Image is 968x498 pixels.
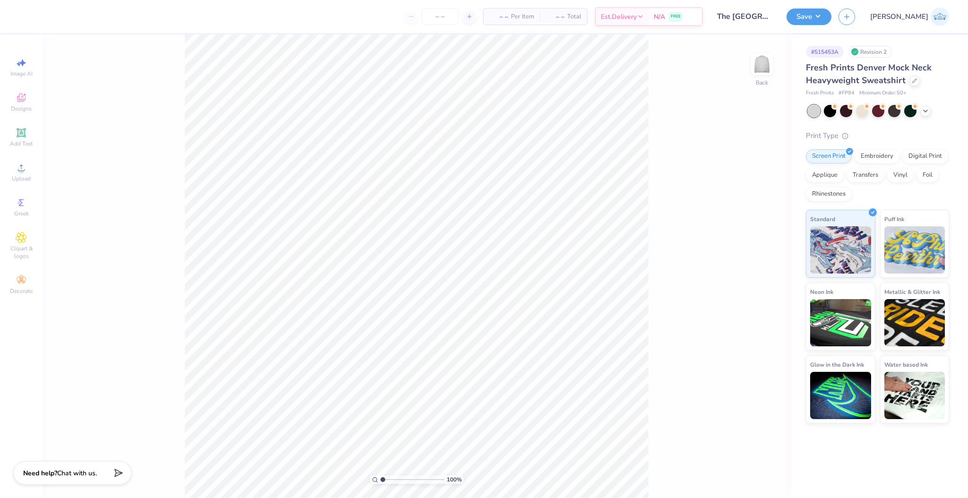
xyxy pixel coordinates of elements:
strong: Need help? [23,469,57,478]
span: – – [489,12,508,22]
div: Print Type [806,130,949,141]
span: Image AI [10,70,33,77]
span: Per Item [511,12,534,22]
img: Josephine Amber Orros [931,8,949,26]
span: Decorate [10,287,33,295]
div: Back [756,78,768,87]
div: # 515453A [806,46,844,58]
span: Total [567,12,581,22]
span: Standard [810,214,835,224]
div: Foil [916,168,939,182]
span: Greek [14,210,29,217]
span: Upload [12,175,31,182]
div: Transfers [847,168,884,182]
div: Revision 2 [848,46,892,58]
div: Screen Print [806,149,852,163]
img: Back [752,55,771,74]
span: FREE [671,13,681,20]
span: Neon Ink [810,287,833,297]
div: Digital Print [902,149,948,163]
span: Clipart & logos [5,245,38,260]
span: # FP94 [838,89,855,97]
span: Fresh Prints [806,89,834,97]
button: Save [786,9,831,25]
span: Chat with us. [57,469,97,478]
div: Embroidery [855,149,899,163]
img: Glow in the Dark Ink [810,372,871,419]
span: Water based Ink [884,360,928,369]
img: Metallic & Glitter Ink [884,299,945,346]
span: Metallic & Glitter Ink [884,287,940,297]
span: [PERSON_NAME] [870,11,928,22]
img: Neon Ink [810,299,871,346]
img: Water based Ink [884,372,945,419]
img: Puff Ink [884,226,945,274]
span: Designs [11,105,32,112]
span: N/A [654,12,665,22]
span: – – [545,12,564,22]
input: – – [422,8,458,25]
span: Puff Ink [884,214,904,224]
span: 100 % [447,475,462,484]
span: Add Text [10,140,33,147]
div: Applique [806,168,844,182]
input: Untitled Design [710,7,779,26]
span: Minimum Order: 50 + [859,89,907,97]
div: Rhinestones [806,187,852,201]
span: Est. Delivery [601,12,637,22]
img: Standard [810,226,871,274]
span: Glow in the Dark Ink [810,360,864,369]
a: [PERSON_NAME] [870,8,949,26]
div: Vinyl [887,168,914,182]
span: Fresh Prints Denver Mock Neck Heavyweight Sweatshirt [806,62,932,86]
